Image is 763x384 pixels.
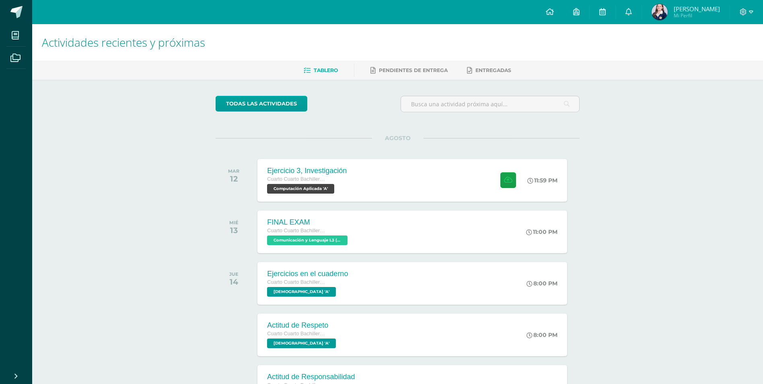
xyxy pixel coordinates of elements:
[401,96,579,112] input: Busca una actividad próxima aquí...
[467,64,511,77] a: Entregadas
[526,331,557,339] div: 8:00 PM
[267,331,327,337] span: Cuarto Cuarto Bachillerato en Ciencias y Letras con Orientación en Computación
[527,177,557,184] div: 11:59 PM
[379,67,448,73] span: Pendientes de entrega
[674,12,720,19] span: Mi Perfil
[267,373,355,381] div: Actitud de Responsabilidad
[267,218,350,227] div: FINAL EXAM
[372,134,424,142] span: AGOSTO
[267,339,336,348] span: Evangelización 'A'
[267,184,334,194] span: Computación Aplicada 'A'
[42,35,205,50] span: Actividades recientes y próximas
[267,228,327,233] span: Cuarto Cuarto Bachillerato en Ciencias y Letras con Orientación en Computación
[267,235,348,245] span: Comunicación y Lenguaje L3 (Inglés Técnico) 4 'A'
[370,64,448,77] a: Pendientes de entrega
[267,270,348,278] div: Ejercicios en el cuaderno
[229,225,239,235] div: 13
[314,67,338,73] span: Tablero
[229,271,239,277] div: JUE
[304,64,338,77] a: Tablero
[267,287,336,297] span: Evangelización 'A'
[267,321,338,330] div: Actitud de Respeto
[229,277,239,287] div: 14
[267,167,347,175] div: Ejercicio 3, Investigación
[228,168,239,174] div: MAR
[216,96,307,111] a: todas las Actividades
[267,279,327,285] span: Cuarto Cuarto Bachillerato en Ciencias y Letras con Orientación en Computación
[652,4,668,20] img: 32f0398ae85d08570bc51b23a630c63e.png
[526,280,557,287] div: 8:00 PM
[229,220,239,225] div: MIÉ
[267,176,327,182] span: Cuarto Cuarto Bachillerato en Ciencias y Letras con Orientación en Computación
[674,5,720,13] span: [PERSON_NAME]
[475,67,511,73] span: Entregadas
[526,228,557,235] div: 11:00 PM
[228,174,239,184] div: 12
